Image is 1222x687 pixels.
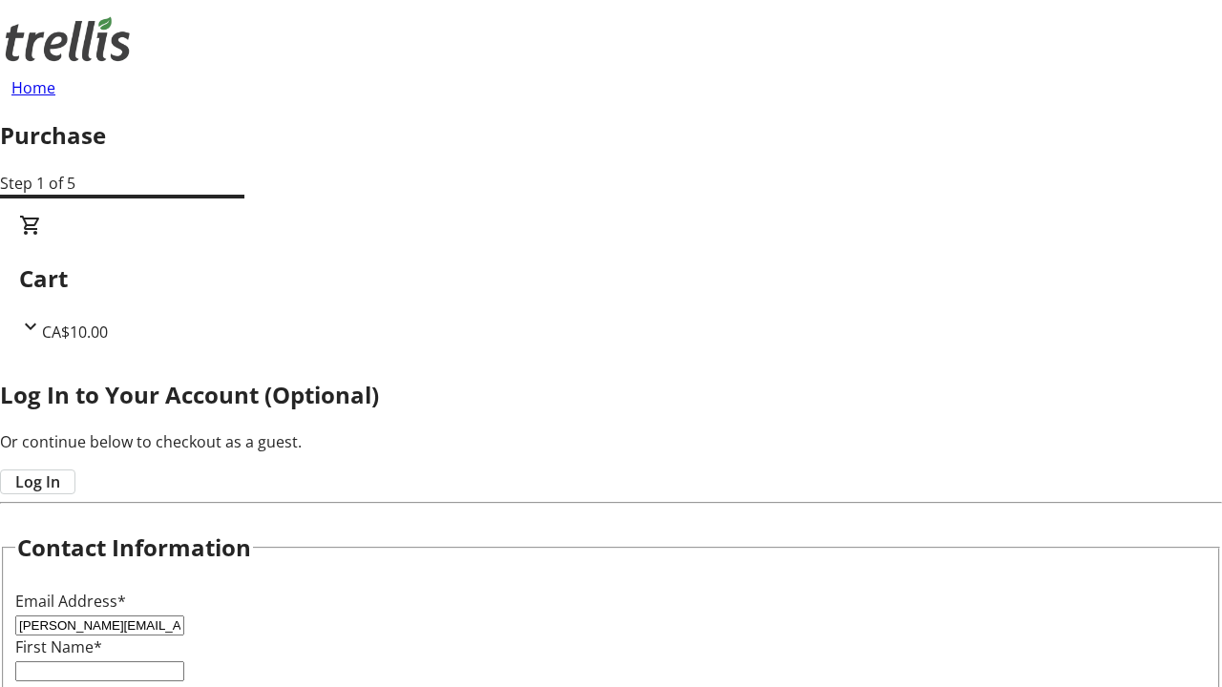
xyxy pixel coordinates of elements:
div: CartCA$10.00 [19,214,1203,343]
span: Log In [15,470,60,493]
label: Email Address* [15,591,126,612]
h2: Contact Information [17,531,251,565]
label: First Name* [15,636,102,657]
span: CA$10.00 [42,322,108,343]
h2: Cart [19,261,1203,296]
